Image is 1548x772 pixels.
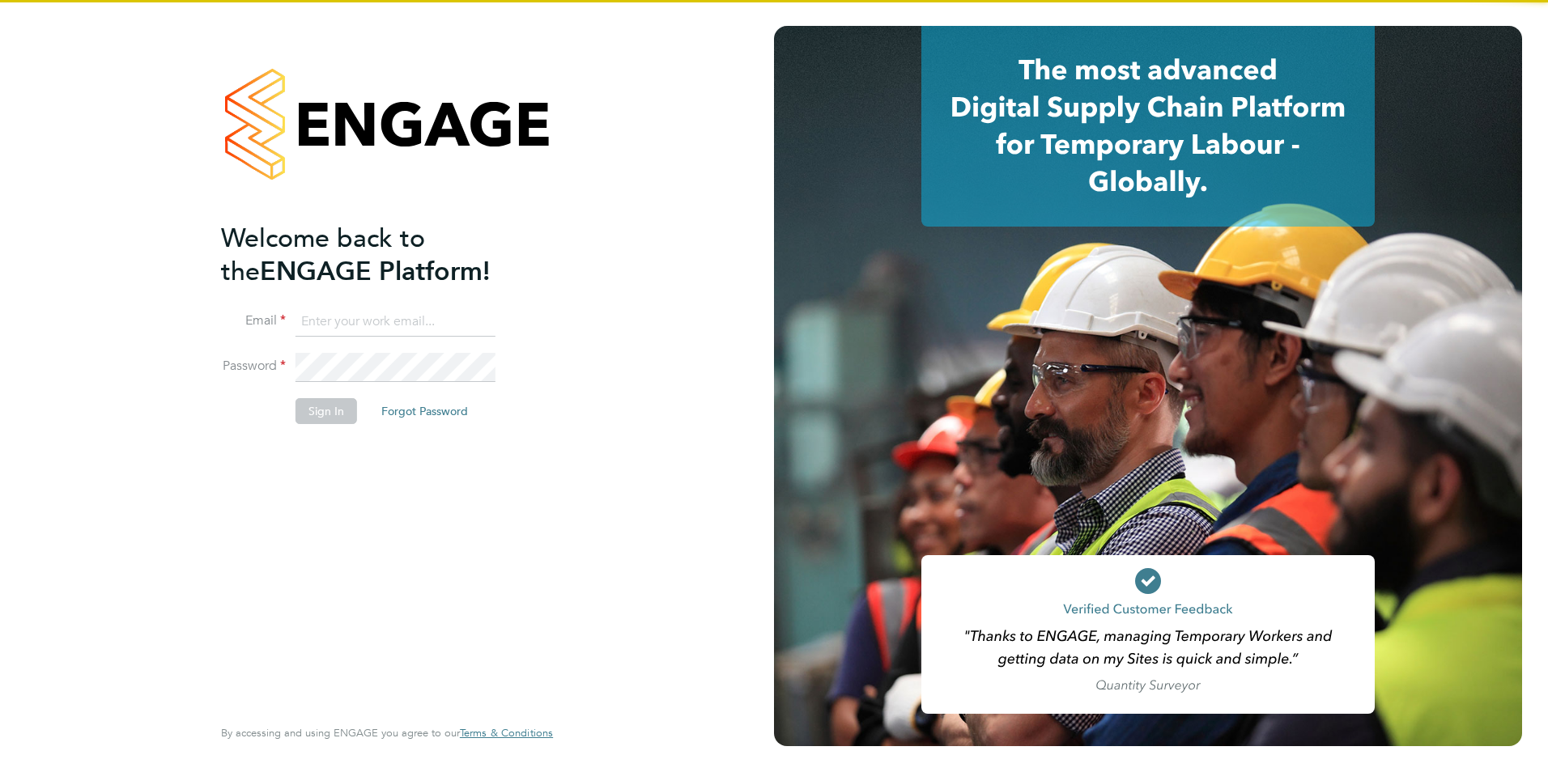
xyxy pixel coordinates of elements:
span: Terms & Conditions [460,726,553,740]
span: Welcome back to the [221,223,425,287]
span: By accessing and using ENGAGE you agree to our [221,726,553,740]
button: Forgot Password [368,398,481,424]
label: Password [221,358,286,375]
a: Terms & Conditions [460,727,553,740]
label: Email [221,312,286,329]
button: Sign In [296,398,357,424]
input: Enter your work email... [296,308,495,337]
h2: ENGAGE Platform! [221,222,537,288]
